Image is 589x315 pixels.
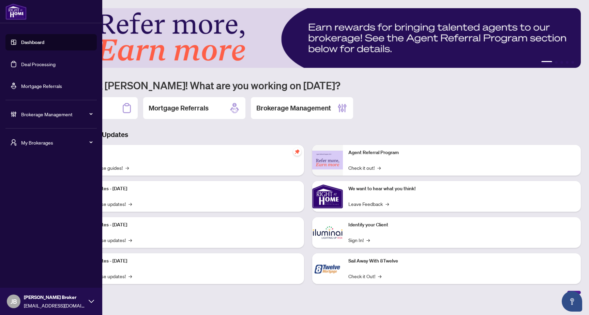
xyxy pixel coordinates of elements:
[571,61,574,64] button: 5
[35,8,581,68] img: Slide 0
[129,200,132,208] span: →
[35,130,581,139] h3: Brokerage & Industry Updates
[378,272,381,280] span: →
[312,217,343,248] img: Identify your Client
[560,61,563,64] button: 3
[21,39,44,45] a: Dashboard
[348,257,575,265] p: Sail Away With 8Twelve
[24,294,85,301] span: [PERSON_NAME] Broker
[377,164,381,171] span: →
[566,61,569,64] button: 4
[541,61,552,64] button: 1
[35,79,581,92] h1: Welcome back [PERSON_NAME]! What are you working on [DATE]?
[21,139,92,146] span: My Brokerages
[129,236,132,244] span: →
[312,253,343,284] img: Sail Away With 8Twelve
[366,236,370,244] span: →
[256,103,331,113] h2: Brokerage Management
[348,164,381,171] a: Check it out!→
[386,200,389,208] span: →
[348,272,381,280] a: Check it Out!→
[5,3,27,20] img: logo
[72,149,299,156] p: Self-Help
[348,221,575,229] p: Identify your Client
[24,302,85,309] span: [EMAIL_ADDRESS][DOMAIN_NAME]
[348,236,370,244] a: Sign In!→
[21,110,92,118] span: Brokerage Management
[11,297,17,306] span: JB
[149,103,209,113] h2: Mortgage Referrals
[72,185,299,193] p: Platform Updates - [DATE]
[129,272,132,280] span: →
[72,221,299,229] p: Platform Updates - [DATE]
[562,291,582,312] button: Open asap
[21,61,56,67] a: Deal Processing
[348,149,575,156] p: Agent Referral Program
[21,83,62,89] a: Mortgage Referrals
[348,185,575,193] p: We want to hear what you think!
[348,200,389,208] a: Leave Feedback→
[72,257,299,265] p: Platform Updates - [DATE]
[10,139,17,146] span: user-switch
[312,181,343,212] img: We want to hear what you think!
[312,151,343,169] img: Agent Referral Program
[125,164,129,171] span: →
[555,61,558,64] button: 2
[293,148,301,156] span: pushpin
